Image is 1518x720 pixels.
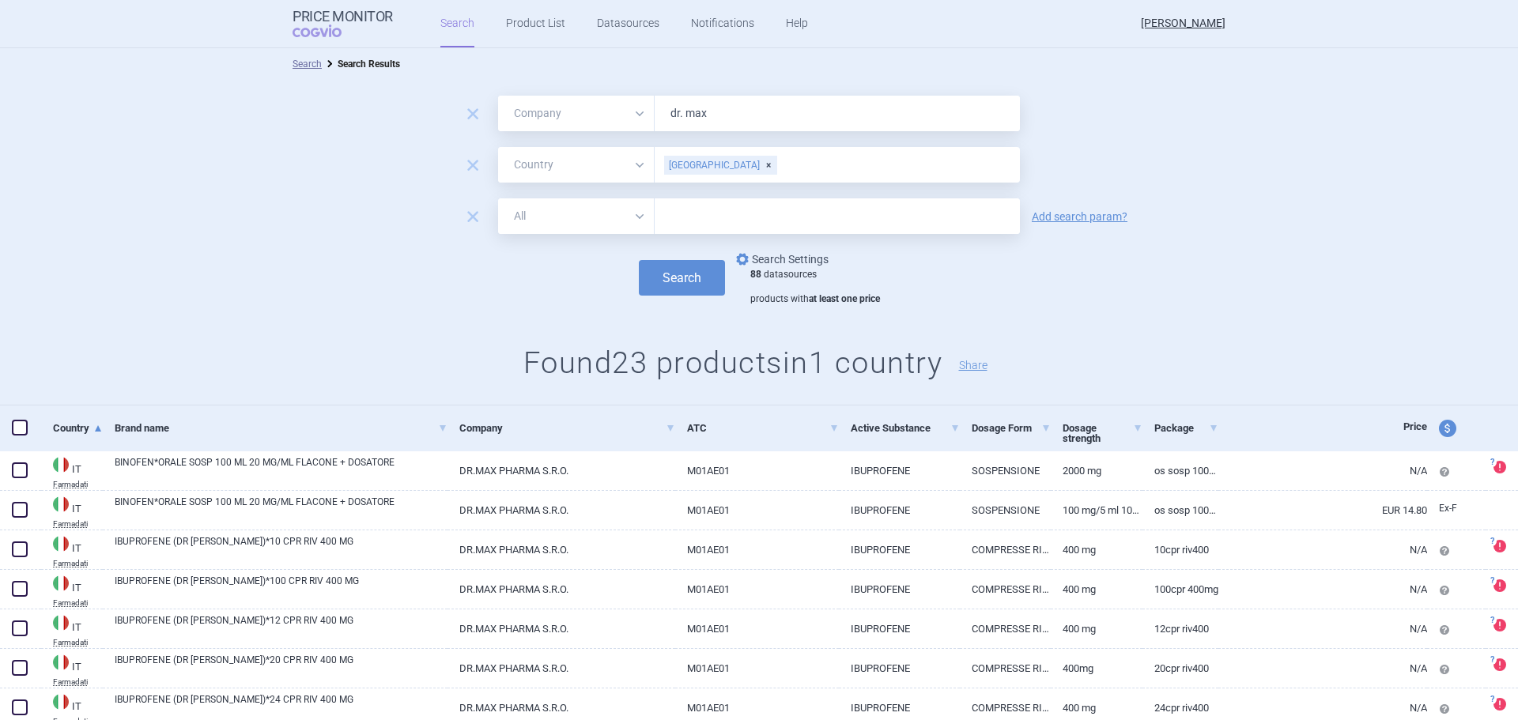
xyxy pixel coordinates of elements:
[115,455,447,484] a: BINOFEN*ORALE SOSP 100 ML 20 MG/ML FLACONE + DOSATORE
[1142,530,1218,569] a: 10CPR RIV400
[675,609,838,648] a: M01AE01
[664,156,777,175] div: [GEOGRAPHIC_DATA]
[1493,658,1512,670] a: ?
[1493,539,1512,552] a: ?
[1427,497,1486,521] a: Ex-F
[1051,609,1142,648] a: 400 mg
[1142,491,1218,530] a: OS SOSP 100ML 20MG/ML
[1142,570,1218,609] a: 100CPR 400MG
[41,495,103,528] a: ITITFarmadati
[1218,491,1427,530] a: EUR 14.80
[293,58,322,70] a: Search
[1403,420,1427,432] span: Price
[1051,570,1142,609] a: 400 mg
[293,56,322,72] li: Search
[338,58,400,70] strong: Search Results
[1218,609,1427,648] a: N/A
[1218,451,1427,490] a: N/A
[1487,616,1497,625] span: ?
[53,560,103,567] abbr: Farmadati — Online database developed by Farmadati Italia S.r.l., Italia.
[675,451,838,490] a: M01AE01
[53,678,103,686] abbr: Farmadati — Online database developed by Farmadati Italia S.r.l., Italia.
[960,451,1051,490] a: SOSPENSIONE
[639,260,725,296] button: Search
[959,360,987,371] button: Share
[41,653,103,686] a: ITITFarmadati
[851,409,961,447] a: Active Substance
[41,613,103,646] a: ITITFarmadati
[1487,458,1497,467] span: ?
[293,25,364,37] span: COGVIO
[972,409,1051,447] a: Dosage Form
[960,649,1051,688] a: COMPRESSE RIVESTITE
[1154,409,1218,447] a: Package
[1218,649,1427,688] a: N/A
[53,520,103,528] abbr: Farmadati — Online database developed by Farmadati Italia S.r.l., Italia.
[447,491,675,530] a: DR.MAX PHARMA S.R.O.
[1051,530,1142,569] a: 400 mg
[839,570,961,609] a: IBUPROFENE
[447,530,675,569] a: DR.MAX PHARMA S.R.O.
[53,654,69,670] img: Italy
[53,536,69,552] img: Italy
[750,269,880,306] div: datasources products with
[1439,503,1457,514] span: Ex-factory price
[447,451,675,490] a: DR.MAX PHARMA S.R.O.
[1051,491,1142,530] a: 100 MG/5 ML 100 ML
[1051,649,1142,688] a: 400MG
[115,653,447,681] a: IBUPROFENE (DR [PERSON_NAME])*20 CPR RIV 400 MG
[1142,649,1218,688] a: 20CPR RIV400
[293,9,393,25] strong: Price Monitor
[839,491,961,530] a: IBUPROFENE
[1051,451,1142,490] a: 2000 mg
[839,451,961,490] a: IBUPROFENE
[459,409,675,447] a: Company
[53,615,69,631] img: Italy
[322,56,400,72] li: Search Results
[733,250,829,269] a: Search Settings
[53,409,103,447] a: Country
[675,649,838,688] a: M01AE01
[1142,609,1218,648] a: 12CPR RIV400
[1218,530,1427,569] a: N/A
[960,609,1051,648] a: COMPRESSE RIVESTITE
[1487,695,1497,704] span: ?
[960,570,1051,609] a: COMPRESSE RIVESTITE
[839,609,961,648] a: IBUPROFENE
[447,609,675,648] a: DR.MAX PHARMA S.R.O.
[293,9,393,39] a: Price MonitorCOGVIO
[115,574,447,602] a: IBUPROFENE (DR [PERSON_NAME])*100 CPR RIV 400 MG
[41,455,103,488] a: ITITFarmadati
[750,269,761,280] strong: 88
[115,613,447,642] a: IBUPROFENE (DR [PERSON_NAME])*12 CPR RIV 400 MG
[115,495,447,523] a: BINOFEN*ORALE SOSP 100 ML 20 MG/ML FLACONE + DOSATORE
[675,530,838,569] a: M01AE01
[675,570,838,609] a: M01AE01
[1487,655,1497,665] span: ?
[1493,579,1512,591] a: ?
[687,409,838,447] a: ATC
[115,534,447,563] a: IBUPROFENE (DR [PERSON_NAME])*10 CPR RIV 400 MG
[1142,451,1218,490] a: OS SOSP 100ML 20MG/ML
[1493,618,1512,631] a: ?
[1487,537,1497,546] span: ?
[447,570,675,609] a: DR.MAX PHARMA S.R.O.
[1218,570,1427,609] a: N/A
[115,409,447,447] a: Brand name
[1493,460,1512,473] a: ?
[41,574,103,607] a: ITITFarmadati
[53,496,69,512] img: Italy
[53,457,69,473] img: Italy
[53,694,69,710] img: Italy
[960,491,1051,530] a: SOSPENSIONE
[53,639,103,646] abbr: Farmadati — Online database developed by Farmadati Italia S.r.l., Italia.
[1063,409,1142,458] a: Dosage strength
[53,575,69,591] img: Italy
[53,481,103,488] abbr: Farmadati — Online database developed by Farmadati Italia S.r.l., Italia.
[1493,697,1512,710] a: ?
[41,534,103,567] a: ITITFarmadati
[53,599,103,607] abbr: Farmadati — Online database developed by Farmadati Italia S.r.l., Italia.
[675,491,838,530] a: M01AE01
[839,649,961,688] a: IBUPROFENE
[809,293,880,304] strong: at least one price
